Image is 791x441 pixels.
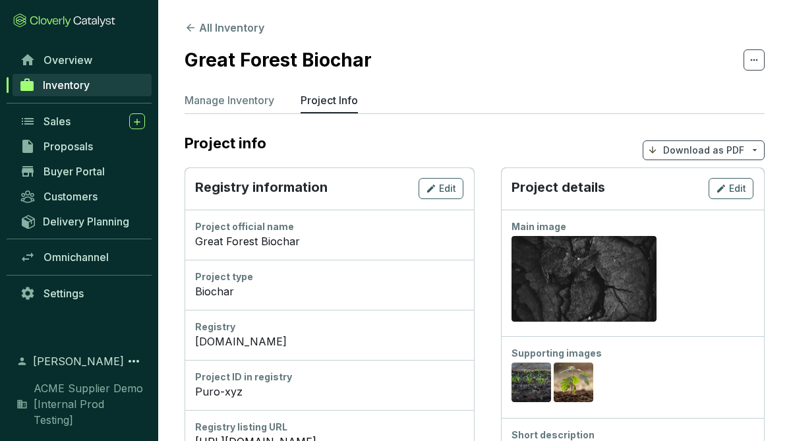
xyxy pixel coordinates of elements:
[13,49,152,71] a: Overview
[43,215,129,228] span: Delivery Planning
[512,220,753,233] div: Main image
[13,74,152,96] a: Inventory
[195,178,328,199] p: Registry information
[512,347,753,360] div: Supporting images
[195,320,463,334] div: Registry
[44,165,105,178] span: Buyer Portal
[439,182,456,195] span: Edit
[13,282,152,305] a: Settings
[44,53,92,67] span: Overview
[512,178,605,199] p: Project details
[195,334,463,349] div: [DOMAIN_NAME]
[301,92,358,108] p: Project Info
[13,185,152,208] a: Customers
[663,144,744,157] p: Download as PDF
[185,92,274,108] p: Manage Inventory
[34,380,145,428] span: ACME Supplier Demo [Internal Prod Testing]
[43,78,90,92] span: Inventory
[195,220,463,233] div: Project official name
[13,135,152,158] a: Proposals
[419,178,463,199] button: Edit
[44,140,93,153] span: Proposals
[33,353,124,369] span: [PERSON_NAME]
[13,110,152,132] a: Sales
[44,287,84,300] span: Settings
[13,210,152,232] a: Delivery Planning
[195,421,463,434] div: Registry listing URL
[185,20,264,36] button: All Inventory
[195,283,463,299] div: Biochar
[13,160,152,183] a: Buyer Portal
[729,182,746,195] span: Edit
[195,370,463,384] div: Project ID in registry
[709,178,753,199] button: Edit
[185,46,372,74] h2: Great Forest Biochar
[185,134,279,152] h2: Project info
[44,190,98,203] span: Customers
[195,270,463,283] div: Project type
[44,250,109,264] span: Omnichannel
[44,115,71,128] span: Sales
[195,384,463,399] div: Puro-xyz
[13,246,152,268] a: Omnichannel
[195,233,463,249] div: Great Forest Biochar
